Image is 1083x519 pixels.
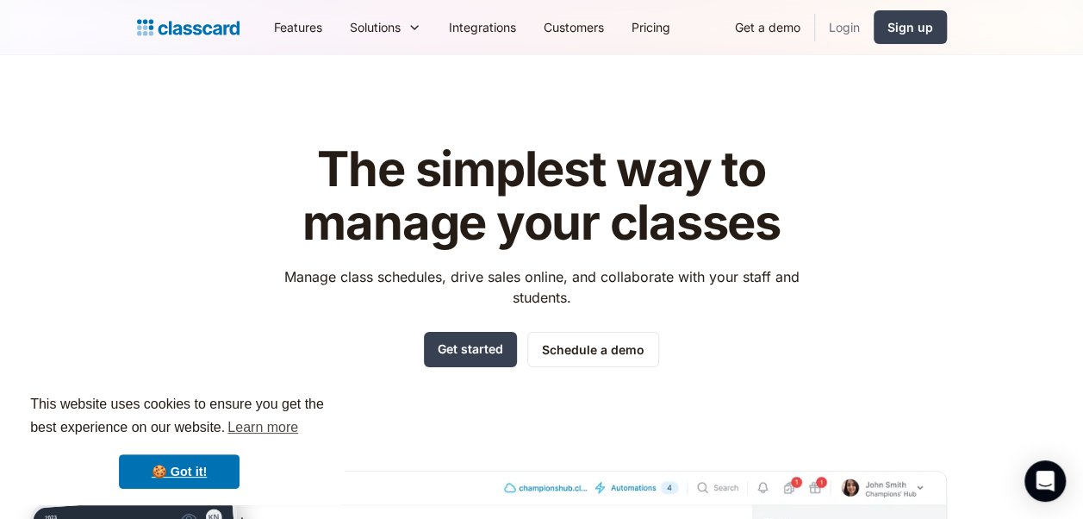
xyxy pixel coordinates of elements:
[721,8,814,47] a: Get a demo
[530,8,618,47] a: Customers
[435,8,530,47] a: Integrations
[268,143,815,249] h1: The simplest way to manage your classes
[336,8,435,47] div: Solutions
[119,454,240,489] a: dismiss cookie message
[424,332,517,367] a: Get started
[14,378,345,505] div: cookieconsent
[887,18,933,36] div: Sign up
[30,394,328,441] span: This website uses cookies to ensure you get the best experience on our website.
[268,266,815,308] p: Manage class schedules, drive sales online, and collaborate with your staff and students.
[874,10,947,44] a: Sign up
[350,18,401,36] div: Solutions
[1024,460,1066,502] div: Open Intercom Messenger
[815,8,874,47] a: Login
[225,415,301,441] a: learn more about cookies
[618,8,684,47] a: Pricing
[260,8,336,47] a: Features
[527,332,659,367] a: Schedule a demo
[137,16,240,40] a: home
